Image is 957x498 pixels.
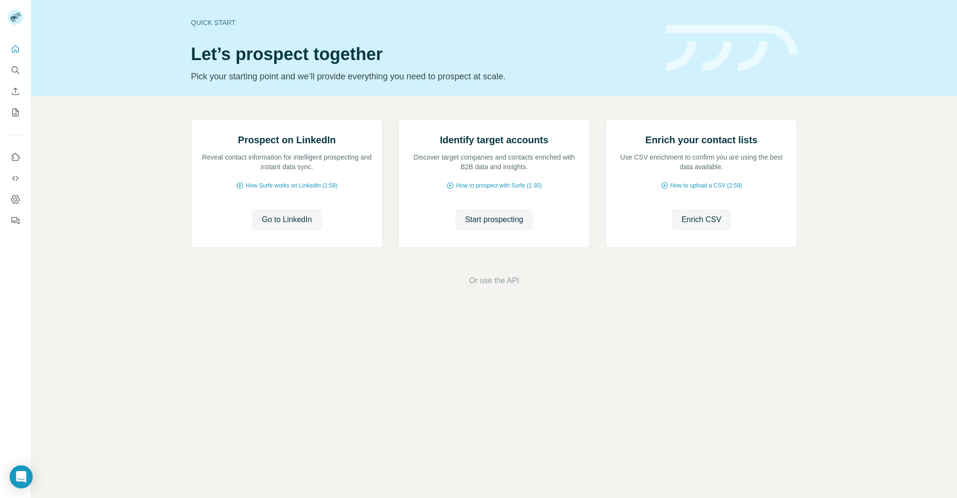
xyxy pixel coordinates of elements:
button: Or use the API [469,275,519,286]
button: Dashboard [8,191,23,208]
button: Use Surfe on LinkedIn [8,149,23,166]
button: Quick start [8,40,23,58]
button: Start prospecting [455,209,533,230]
h2: Enrich your contact lists [645,133,757,147]
span: Go to LinkedIn [262,214,312,225]
span: Start prospecting [465,214,523,225]
button: Feedback [8,212,23,229]
button: Search [8,62,23,79]
h1: Let’s prospect together [191,45,655,64]
span: How Surfe works on LinkedIn (1:58) [246,181,338,190]
button: Enrich CSV [672,209,731,230]
button: Go to LinkedIn [252,209,321,230]
p: Discover target companies and contacts enriched with B2B data and insights. [408,152,580,172]
div: Open Intercom Messenger [10,465,33,488]
span: Enrich CSV [681,214,721,225]
button: Enrich CSV [8,83,23,100]
h2: Identify target accounts [440,133,549,147]
span: How to upload a CSV (2:59) [670,181,742,190]
button: My lists [8,104,23,121]
div: Quick start [191,18,655,27]
p: Pick your starting point and we’ll provide everything you need to prospect at scale. [191,70,655,83]
img: banner [666,25,797,72]
h2: Prospect on LinkedIn [238,133,336,147]
span: How to prospect with Surfe (1:30) [456,181,541,190]
button: Use Surfe API [8,170,23,187]
p: Reveal contact information for intelligent prospecting and instant data sync. [201,152,373,172]
p: Use CSV enrichment to confirm you are using the best data available. [616,152,787,172]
